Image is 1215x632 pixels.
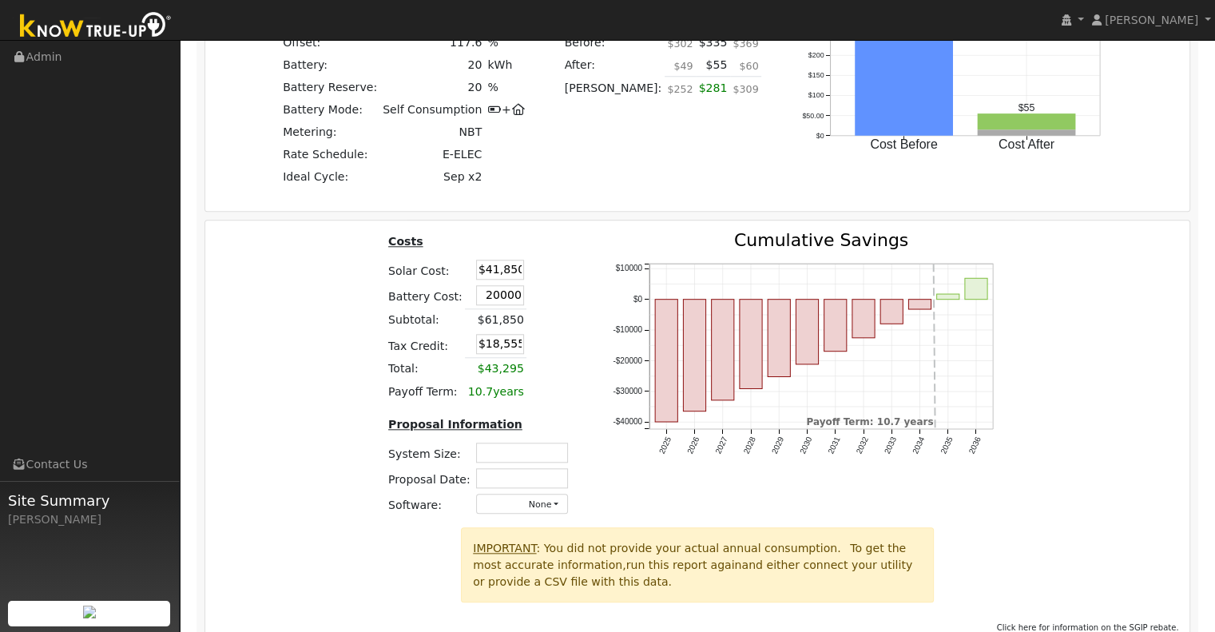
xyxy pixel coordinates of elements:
[465,357,526,380] td: $43,295
[613,356,643,365] text: -$20000
[280,121,380,144] td: Metering:
[665,31,696,54] td: $302
[808,71,824,79] text: $150
[386,256,466,282] td: Solar Cost:
[468,385,493,398] span: 10.7
[911,435,927,455] text: 2034
[12,9,180,45] img: Know True-Up
[712,300,734,400] rect: onclick=""
[696,31,730,54] td: $335
[807,416,934,427] text: Payoff Term: 10.7 years
[808,91,824,99] text: $100
[613,417,643,426] text: -$40000
[684,300,706,411] rect: onclick=""
[665,54,696,77] td: $49
[685,435,701,455] text: 2026
[978,129,1076,136] rect: onclick=""
[380,31,485,54] td: 117.6
[280,166,380,189] td: Ideal Cycle:
[714,435,730,455] text: 2027
[798,435,814,455] text: 2030
[871,137,939,151] text: Cost Before
[476,494,568,514] button: None
[626,558,742,571] span: run this report again
[978,113,1076,129] rect: onclick=""
[8,511,171,528] div: [PERSON_NAME]
[999,137,1055,151] text: Cost After
[443,170,482,183] span: Sep x2
[386,439,474,465] td: System Size:
[380,76,485,98] td: 20
[386,282,466,308] td: Battery Cost:
[997,623,1179,632] span: Click here for information on the SGIP rebate.
[280,144,380,166] td: Rate Schedule:
[465,380,526,403] td: years
[696,54,730,77] td: $55
[730,54,761,77] td: $60
[740,300,762,389] rect: onclick=""
[730,77,761,109] td: $309
[386,308,466,332] td: Subtotal:
[855,1,953,135] rect: onclick=""
[562,31,665,54] td: Before:
[380,99,485,121] td: Self Consumption
[562,54,665,77] td: After:
[485,54,528,76] td: kWh
[616,264,643,273] text: $10000
[388,235,423,248] u: Costs
[852,300,875,338] rect: onclick=""
[909,300,931,309] rect: onclick=""
[965,278,987,299] rect: onclick=""
[855,435,871,455] text: 2032
[473,542,536,554] u: IMPORTANT
[633,295,643,304] text: $0
[485,31,528,54] td: %
[742,435,758,455] text: 2028
[824,300,847,352] rect: onclick=""
[657,435,673,455] text: 2025
[386,357,466,380] td: Total:
[380,144,485,166] td: E-ELEC
[280,99,380,121] td: Battery Mode:
[808,51,824,59] text: $200
[485,76,528,98] td: %
[388,418,522,431] u: Proposal Information
[937,294,959,300] rect: onclick=""
[696,77,730,109] td: $281
[380,121,485,144] td: NBT
[883,435,899,455] text: 2033
[656,300,678,422] rect: onclick=""
[1018,102,1035,113] text: $55
[939,435,955,455] text: 2035
[562,77,665,109] td: [PERSON_NAME]:
[465,308,526,332] td: $61,850
[796,300,819,364] rect: onclick=""
[827,435,843,455] text: 2031
[770,435,786,455] text: 2029
[768,300,790,377] rect: onclick=""
[386,465,474,491] td: Proposal Date:
[665,77,696,109] td: $252
[967,435,983,455] text: 2036
[386,332,466,358] td: Tax Credit:
[880,300,903,324] rect: onclick=""
[803,111,824,119] text: $50.00
[386,491,474,516] td: Software:
[1105,14,1198,26] span: [PERSON_NAME]
[386,380,466,403] td: Payoff Term:
[613,325,643,334] text: -$10000
[816,131,824,139] text: $0
[280,76,380,98] td: Battery Reserve:
[280,31,380,54] td: Offset:
[83,606,96,618] img: retrieve
[730,31,761,54] td: $369
[280,54,380,76] td: Battery:
[734,230,908,250] text: Cumulative Savings
[8,490,171,511] span: Site Summary
[485,99,528,121] td: +
[613,387,643,395] text: -$30000
[461,527,934,602] div: : You did not provide your actual annual consumption. To get the most accurate information, and e...
[380,54,485,76] td: 20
